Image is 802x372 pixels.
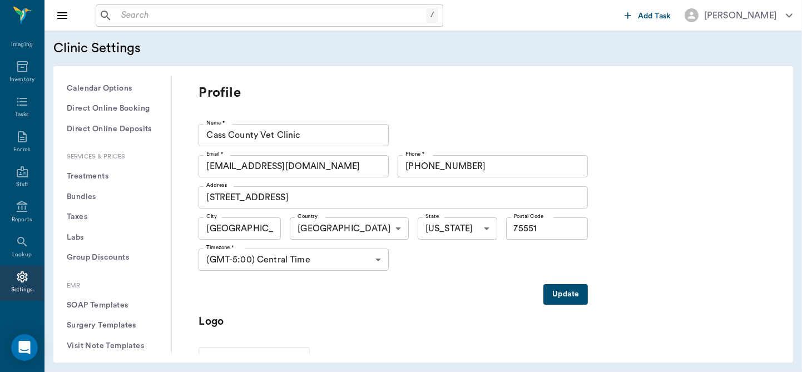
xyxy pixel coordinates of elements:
label: City [206,212,217,220]
button: Bundles [62,187,162,207]
div: (GMT-5:00) Central Time [199,249,389,271]
div: [GEOGRAPHIC_DATA] [290,217,409,240]
label: Name * [206,119,225,127]
div: Lookup [12,251,32,259]
button: [PERSON_NAME] [676,5,801,26]
div: Tasks [15,111,29,119]
div: Staff [16,181,28,189]
button: SOAP Templates [62,295,162,316]
button: Add Task [620,5,676,26]
div: Open Intercom Messenger [11,334,38,361]
button: Direct Online Booking [62,98,162,119]
button: Treatments [62,166,162,187]
button: Close drawer [51,4,73,27]
h5: Clinic Settings [53,39,345,57]
label: Address [206,181,227,189]
p: Logo [199,314,310,330]
label: Timezone * [206,244,234,251]
div: Imaging [11,41,33,49]
p: Services & Prices [62,152,162,162]
div: [US_STATE] [418,217,497,240]
button: Group Discounts [62,247,162,268]
input: 12345-6789 [506,217,588,240]
button: Surgery Templates [62,315,162,336]
p: EMR [62,281,162,291]
button: Visit Note Templates [62,336,162,356]
p: Profile [199,84,643,102]
button: Calendar Options [62,78,162,99]
div: / [426,8,438,23]
label: Country [298,212,318,220]
label: Email * [206,150,224,158]
button: Update [543,284,588,305]
button: Labs [62,227,162,248]
div: Settings [11,286,33,294]
label: State [425,212,439,220]
label: Postal Code [514,212,543,220]
div: Reports [12,216,32,224]
input: Search [117,8,426,23]
div: Inventory [9,76,34,84]
div: [PERSON_NAME] [704,9,777,22]
label: Phone * [405,150,424,158]
button: Taxes [62,207,162,227]
div: Forms [13,146,30,154]
button: Direct Online Deposits [62,119,162,140]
